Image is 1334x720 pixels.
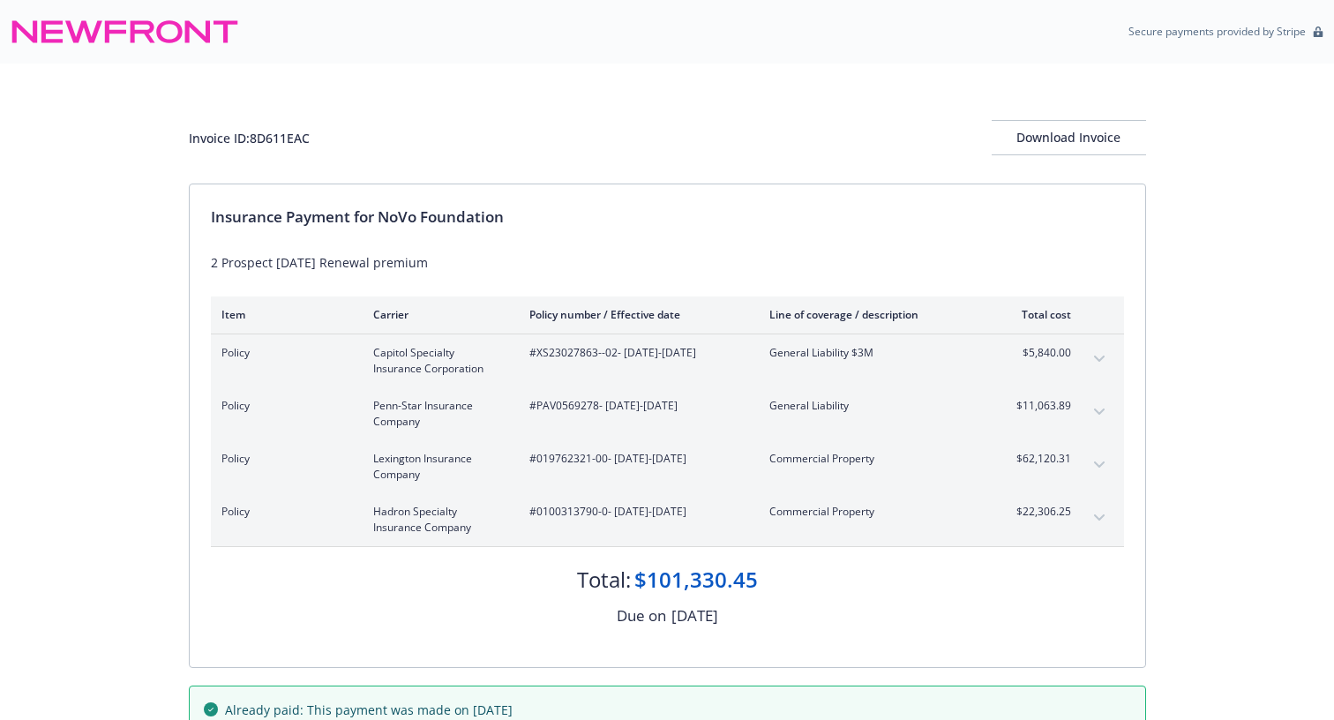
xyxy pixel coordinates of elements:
span: Penn-Star Insurance Company [373,398,501,430]
span: #PAV0569278 - [DATE]-[DATE] [529,398,741,414]
span: $11,063.89 [1005,398,1071,414]
div: Policy number / Effective date [529,307,741,322]
button: expand content [1085,398,1113,426]
span: Already paid: This payment was made on [DATE] [225,701,513,719]
div: [DATE] [671,604,718,627]
span: #0100313790-0 - [DATE]-[DATE] [529,504,741,520]
span: Hadron Specialty Insurance Company [373,504,501,536]
div: PolicyPenn-Star Insurance Company#PAV0569278- [DATE]-[DATE]General Liability$11,063.89expand content [211,387,1124,440]
span: General Liability $3M [769,345,977,361]
div: Invoice ID: 8D611EAC [189,129,310,147]
span: Commercial Property [769,451,977,467]
span: Policy [221,345,345,361]
div: Due on [617,604,666,627]
span: Policy [221,451,345,467]
span: $5,840.00 [1005,345,1071,361]
span: $62,120.31 [1005,451,1071,467]
div: Total: [577,565,631,595]
button: expand content [1085,451,1113,479]
span: #XS23027863--02 - [DATE]-[DATE] [529,345,741,361]
div: PolicyLexington Insurance Company#019762321-00- [DATE]-[DATE]Commercial Property$62,120.31expand ... [211,440,1124,493]
div: 2 Prospect [DATE] Renewal premium [211,253,1124,272]
div: PolicyCapitol Specialty Insurance Corporation#XS23027863--02- [DATE]-[DATE]General Liability $3M$... [211,334,1124,387]
span: General Liability [769,398,977,414]
span: Commercial Property [769,504,977,520]
div: PolicyHadron Specialty Insurance Company#0100313790-0- [DATE]-[DATE]Commercial Property$22,306.25... [211,493,1124,546]
div: Line of coverage / description [769,307,977,322]
span: #019762321-00 - [DATE]-[DATE] [529,451,741,467]
span: Capitol Specialty Insurance Corporation [373,345,501,377]
span: Policy [221,398,345,414]
div: Insurance Payment for NoVo Foundation [211,206,1124,229]
div: Carrier [373,307,501,322]
span: Lexington Insurance Company [373,451,501,483]
span: Policy [221,504,345,520]
button: expand content [1085,345,1113,373]
button: Download Invoice [992,120,1146,155]
div: Download Invoice [992,121,1146,154]
button: expand content [1085,504,1113,532]
div: $101,330.45 [634,565,758,595]
p: Secure payments provided by Stripe [1128,24,1306,39]
div: Item [221,307,345,322]
div: Total cost [1005,307,1071,322]
span: $22,306.25 [1005,504,1071,520]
